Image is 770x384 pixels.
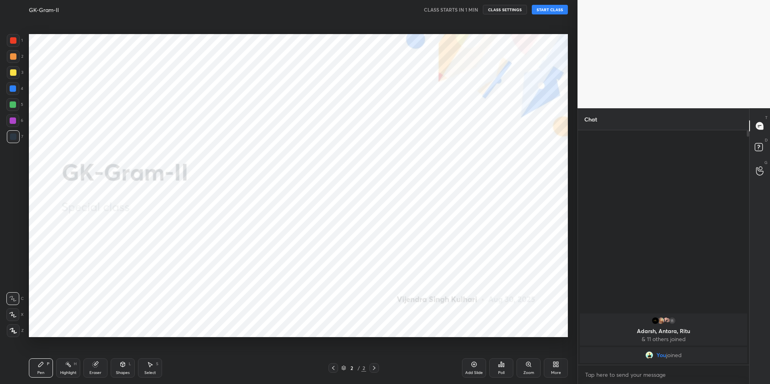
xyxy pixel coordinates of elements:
p: T [765,115,768,121]
div: Zoom [523,371,534,375]
div: Poll [498,371,505,375]
p: & 11 others joined [585,336,742,342]
div: Shapes [116,371,130,375]
div: X [6,308,24,321]
h4: GK-Gram-II [29,6,59,14]
div: Eraser [89,371,101,375]
div: 5 [6,98,23,111]
div: 7 [7,130,23,143]
div: P [47,362,49,366]
div: Pen [37,371,45,375]
span: You [657,352,666,358]
p: Chat [578,109,604,130]
div: 6 [6,114,23,127]
div: H [74,362,77,366]
img: cbb332b380cd4d0a9bcabf08f684c34f.jpg [645,351,653,359]
div: L [129,362,131,366]
div: More [551,371,561,375]
div: 3 [7,66,23,79]
div: Highlight [60,371,77,375]
div: S [156,362,158,366]
div: Z [7,324,24,337]
p: G [764,160,768,166]
div: 1 [7,34,23,47]
p: Adarsh, Antara, Ritu [585,328,742,334]
h5: CLASS STARTS IN 1 MIN [424,6,478,13]
div: 4 [6,82,23,95]
button: START CLASS [532,5,568,14]
div: Add Slide [465,371,483,375]
img: 0f107b78b96141c9ba4a05f95863bfeb.jpg [663,317,671,325]
div: 2 [7,50,23,63]
div: grid [578,312,749,365]
button: CLASS SETTINGS [483,5,527,14]
div: 2 [348,366,356,370]
div: / [357,366,360,370]
div: 2 [361,364,366,372]
img: 8e525533432c4e61846a0dd8b0a13a8e.jpg [657,317,665,325]
div: Select [144,371,156,375]
div: C [6,292,24,305]
div: 11 [668,317,676,325]
img: 6c340e915d604f0896a84263f27b5b28.jpg [651,317,659,325]
span: joined [666,352,682,358]
p: D [765,137,768,143]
